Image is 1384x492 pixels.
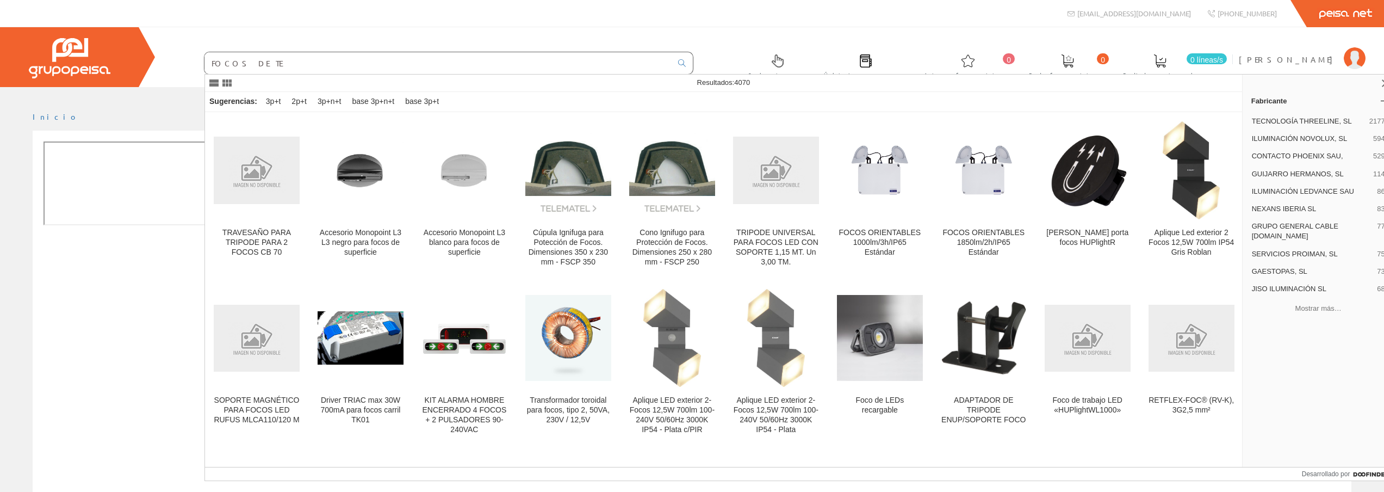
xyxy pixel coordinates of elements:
[942,228,1025,256] font: FOCOS ORIENTABLES 1850lm/2h/IP65 Estándar
[1252,117,1352,125] font: TECNOLOGÍA THREELINE, SL
[1077,9,1191,18] font: [EMAIL_ADDRESS][DOMAIN_NAME]
[401,92,443,112] div: base 3p+t
[643,289,700,387] img: Aplique LED exterior 2-Focos 12,5W 700lm 100-240V 50/60Hz 3000K IP54 - Plata c/PIR
[855,396,904,414] font: Foco de LEDs recargable
[309,280,412,447] a: Driver TRIAC max 30W 700mA para focos carril TK01 Driver TRIAC max 30W 700mA para focos carril TK01
[1239,45,1366,56] a: [PERSON_NAME]
[222,228,291,256] font: TRAVESAÑO PARA TRIPODE PARA 2 FOCOS CB 70
[318,311,404,365] img: Driver TRIAC max 30W 700mA para focos carril TK01
[697,78,735,87] font: Resultados:
[29,38,110,78] img: Grupo Peisa
[1252,267,1307,275] font: GAESTOPAS, SL
[309,113,412,280] a: Accesorio Monopoint L3 L3 negro para focos de superficie Accesorio Monopoint L3 L3 negro para foc...
[214,305,300,372] img: SOPORTE MAGNÉTICO PARA FOCOS LED RUFUS MLCA110/120 M
[1123,71,1197,79] font: Pedido actual
[828,113,932,280] a: FOCOS ORIENTABLES 1000lm/3h/IP65 Estándar FOCOS ORIENTABLES 1000lm/3h/IP65 Estándar
[320,396,400,424] font: Driver TRIAC max 30W 700mA para focos carril TK01
[421,142,507,199] img: Accesorio Monopoint L3 blanco para focos de superficie
[1046,228,1128,247] font: [PERSON_NAME] porta focos HUPlightR
[1045,127,1131,213] img: Iman porta focos HUPlightR
[1140,280,1243,447] a: RETFLEX-FOC® (RV-K), 3G2,5 mm² RETFLEX-FOC® (RV-K), 3G2,5 mm²
[318,142,404,199] img: Accesorio Monopoint L3 L3 negro para focos de superficie
[214,137,300,204] img: TRAVESAÑO PARA TRIPODE PARA 2 FOCOS CB 70
[525,127,611,213] img: Cúpula Ignifuga para Potección de Focos. Dimensiones 350 x 230 mm - FSCP 350
[517,280,620,447] a: Transformador toroidal para focos, tipo 2, 50VA, 230V / 12,5V Transformador toroidal para focos, ...
[839,228,921,256] font: FOCOS ORIENTABLES 1000lm/3h/IP65 Estándar
[813,45,913,85] a: Últimas compras
[1252,285,1326,293] font: JISO ILUMINACIÓN SL
[529,228,608,266] font: Cúpula Ignifuga para Potección de Focos. Dimensiones 350 x 230 mm - FSCP 350
[347,92,399,112] div: base 3p+n+t
[1252,187,1354,195] font: ILUMINACIÓN LEDVANCE SAU
[205,113,308,280] a: TRAVESAÑO PARA TRIPODE PARA 2 FOCOS CB 70 TRAVESAÑO PARA TRIPODE PARA 2 FOCOS CB 70
[1252,134,1348,143] font: ILUMINACIÓN NOVOLUX, SL
[724,280,828,447] a: Aplique LED exterior 2-Focos 12,5W 700lm 100-240V 50/60Hz 3000K IP54 - Plata Aplique LED exterior...
[632,228,712,266] font: Cono Ignifugo para Protección de Focos. Dimensiones 250 x 280 mm - FSCP 250
[1045,305,1131,372] img: Foco de trabajo LED «HUPlightWL1000»
[1252,152,1343,160] font: CONTACTO PHOENIX SAU,
[748,71,807,79] font: Selectores
[287,92,311,112] div: 2p+t
[824,71,907,79] font: Últimas compras
[1252,250,1338,258] font: SERVICIOS PROIMAN, SL
[1218,9,1277,18] font: [PHONE_NUMBER]
[204,52,672,74] input: Buscar ...
[1252,205,1317,213] font: NEXANS IBERIA SL
[733,137,819,204] img: TRIPODE UNIVERSAL PARA FOCOS LED CON SOPORTE 1,15 MT. Un 3,00 TM.
[33,112,79,121] a: Inicio
[1101,56,1105,64] font: 0
[1295,304,1342,312] font: Mostrar más…
[924,71,1012,79] font: Arte. favoritos
[1239,54,1338,64] font: [PERSON_NAME]
[932,113,1035,280] a: FOCOS ORIENTABLES 1850lm/2h/IP65 Estándar FOCOS ORIENTABLES 1850lm/2h/IP65 Estándar
[837,140,923,200] img: FOCOS ORIENTABLES 1000lm/3h/IP65 Estándar
[205,94,259,109] div: Sugerencias:
[620,113,724,280] a: Cono Ignifugo para Protección de Focos. Dimensiones 250 x 280 mm - FSCP 250 Cono Ignifugo para Pr...
[1252,170,1344,178] font: GUIJARRO HERMANOS, SL
[517,113,620,280] a: Cúpula Ignifuga para Potección de Focos. Dimensiones 350 x 230 mm - FSCP 350 Cúpula Ignifuga para...
[1053,396,1122,414] font: Foco de trabajo LED «HUPlightWL1000»
[525,295,611,381] img: Transformador toroidal para focos, tipo 2, 50VA, 230V / 12,5V
[1007,56,1011,64] font: 0
[320,228,401,256] font: Accesorio Monopoint L3 L3 negro para focos de superficie
[1149,396,1234,414] font: RETFLEX-FOC® (RV-K), 3G2,5 mm²
[1251,97,1287,105] font: Fabricante
[737,45,812,85] a: Selectores
[941,140,1027,200] img: FOCOS ORIENTABLES 1850lm/2h/IP65 Estándar
[941,295,1027,381] img: ADAPTADOR DE TRIPODE ENUP/SOPORTE FOCO
[734,78,750,87] font: 4070
[1149,228,1234,256] font: Aplique Led exterior 2 Focos 12,5W 700lm IP54 Gris Roblan
[630,396,715,434] font: Aplique LED exterior 2-Focos 12,5W 700lm 100-240V 50/60Hz 3000K IP54 - Plata c/PIR
[1149,305,1234,372] img: RETFLEX-FOC® (RV-K), 3G2,5 mm²
[423,396,507,434] font: KIT ALARMA HOMBRE ENCERRADO 4 FOCOS + 2 PULSADORES 90-240VAC
[837,295,923,381] img: Foco de LEDs recargable
[941,396,1026,424] font: ADAPTADOR DE TRIPODE ENUP/SOPORTE FOCO
[413,280,516,447] a: KIT ALARMA HOMBRE ENCERRADO 4 FOCOS + 2 PULSADORES 90-240VAC KIT ALARMA HOMBRE ENCERRADO 4 FOCOS ...
[620,280,724,447] a: Aplique LED exterior 2-Focos 12,5W 700lm 100-240V 50/60Hz 3000K IP54 - Plata c/PIR Aplique LED ex...
[734,396,818,434] font: Aplique LED exterior 2-Focos 12,5W 700lm 100-240V 50/60Hz 3000K IP54 - Plata
[424,228,505,256] font: Accesorio Monopoint L3 blanco para focos de superficie
[828,280,932,447] a: Foco de LEDs recargable Foco de LEDs recargable
[1252,222,1338,240] font: GRUPO GENERAL CABLE [DOMAIN_NAME]
[262,92,286,112] div: 3p+t
[747,289,804,387] img: Aplique LED exterior 2-Focos 12,5W 700lm 100-240V 50/60Hz 3000K IP54 - Plata
[1163,121,1220,219] img: Aplique Led exterior 2 Focos 12,5W 700lm IP54 Gris Roblan
[527,396,610,424] font: Transformador toroidal para focos, tipo 2, 50VA, 230V / 12,5V
[313,92,346,112] div: 3p+n+t
[1140,113,1243,280] a: Aplique Led exterior 2 Focos 12,5W 700lm IP54 Gris Roblan Aplique Led exterior 2 Focos 12,5W 700l...
[1036,113,1139,280] a: Iman porta focos HUPlightR [PERSON_NAME] porta focos HUPlightR
[1029,71,1106,79] font: Ped. favoritos
[1190,56,1223,64] font: 0 líneas/s
[724,113,828,280] a: TRIPODE UNIVERSAL PARA FOCOS LED CON SOPORTE 1,15 MT. Un 3,00 TM. TRIPODE UNIVERSAL PARA FOCOS LE...
[413,113,516,280] a: Accesorio Monopoint L3 blanco para focos de superficie Accesorio Monopoint L3 blanco para focos d...
[1302,470,1350,478] font: Desarrollado por
[1036,280,1139,447] a: Foco de trabajo LED «HUPlightWL1000» Foco de trabajo LED «HUPlightWL1000»
[734,228,818,266] font: TRIPODE UNIVERSAL PARA FOCOS LED CON SOPORTE 1,15 MT. Un 3,00 TM.
[421,316,507,361] img: KIT ALARMA HOMBRE ENCERRADO 4 FOCOS + 2 PULSADORES 90-240VAC
[214,396,299,424] font: SOPORTE MAGNÉTICO PARA FOCOS LED RUFUS MLCA110/120 M
[205,280,308,447] a: SOPORTE MAGNÉTICO PARA FOCOS LED RUFUS MLCA110/120 M SOPORTE MAGNÉTICO PARA FOCOS LED RUFUS MLCA1...
[629,127,715,213] img: Cono Ignifugo para Protección de Focos. Dimensiones 250 x 280 mm - FSCP 250
[932,280,1035,447] a: ADAPTADOR DE TRIPODE ENUP/SOPORTE FOCO ADAPTADOR DE TRIPODE ENUP/SOPORTE FOCO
